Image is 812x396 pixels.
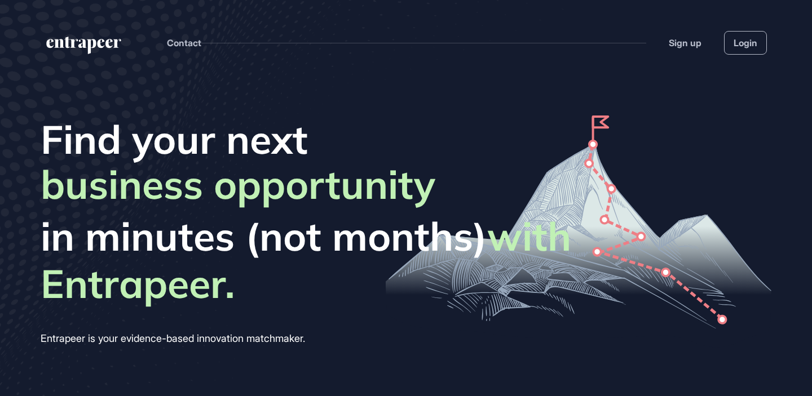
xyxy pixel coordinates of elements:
a: Sign up [669,36,701,50]
a: Login [724,31,767,55]
strong: with Entrapeer. [41,211,571,308]
span: Find your next [41,115,771,163]
div: Entrapeer is your evidence-based innovation matchmaker. [41,330,771,348]
span: business opportunity [41,161,435,212]
a: entrapeer-logo [45,37,122,58]
button: Contact [167,35,201,50]
span: in minutes (not months) [41,212,771,307]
